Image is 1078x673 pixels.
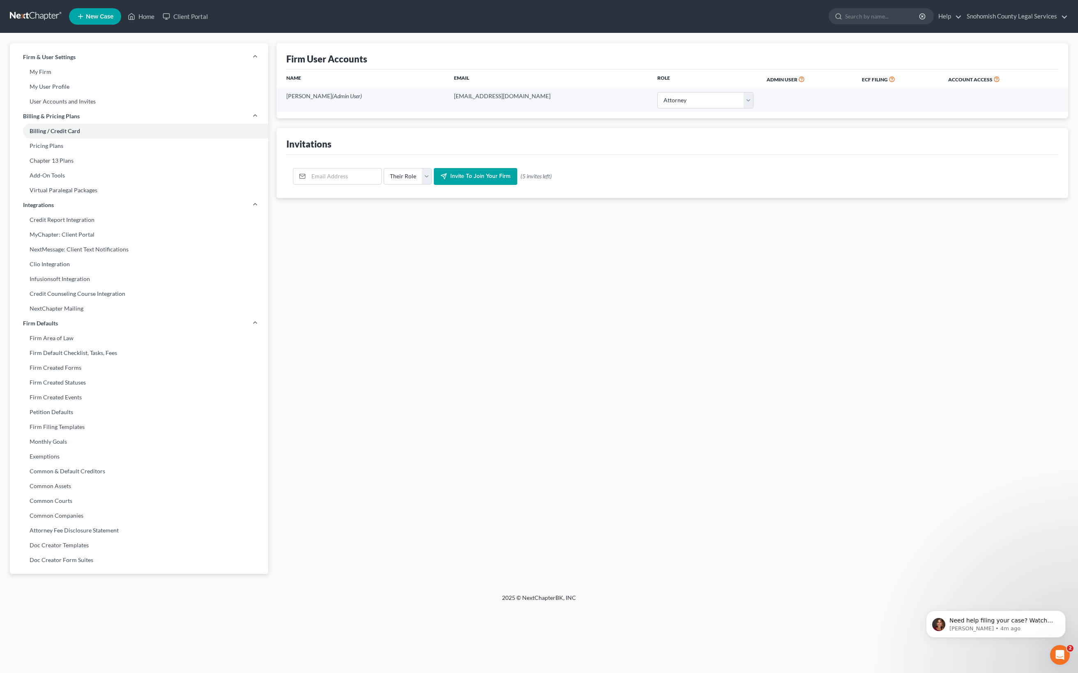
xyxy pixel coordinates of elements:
span: 2 [1067,645,1073,652]
button: Invite to join your firm [434,168,517,185]
span: Invite to join your firm [450,173,511,180]
a: Pricing Plans [10,138,268,153]
a: Firm Filing Templates [10,419,268,434]
span: Integrations [23,201,54,209]
iframe: Intercom notifications message [914,593,1078,651]
a: Credit Report Integration [10,212,268,227]
div: 2025 © NextChapterBK, INC [305,594,773,608]
th: Name [276,69,447,88]
a: Firm Area of Law [10,331,268,346]
input: Search by name... [845,9,920,24]
a: Petition Defaults [10,405,268,419]
a: Virtual Paralegal Packages [10,183,268,198]
a: Infusionsoft Integration [10,272,268,286]
span: Billing & Pricing Plans [23,112,80,120]
a: Firm Created Statuses [10,375,268,390]
td: [EMAIL_ADDRESS][DOMAIN_NAME] [447,88,651,112]
iframe: Intercom live chat [1050,645,1070,665]
a: Firm Defaults [10,316,268,331]
span: Firm Defaults [23,319,58,327]
a: Snohomish County Legal Services [963,9,1068,24]
a: Client Portal [159,9,212,24]
a: Doc Creator Form Suites [10,553,268,567]
a: My User Profile [10,79,268,94]
a: Clio Integration [10,257,268,272]
a: Common Courts [10,493,268,508]
a: Firm & User Settings [10,50,268,65]
span: Account Access [948,76,993,83]
input: Email Address [309,168,381,184]
a: Attorney Fee Disclosure Statement [10,523,268,538]
span: Firm & User Settings [23,53,76,61]
span: (Admin User) [332,92,362,99]
a: NextChapter Mailing [10,301,268,316]
a: Common & Default Creditors [10,464,268,479]
a: User Accounts and Invites [10,94,268,109]
a: Help [934,9,962,24]
span: Admin User [767,76,797,83]
th: Email [447,69,651,88]
a: Doc Creator Templates [10,538,268,553]
a: Exemptions [10,449,268,464]
a: Firm Created Forms [10,360,268,375]
a: Chapter 13 Plans [10,153,268,168]
div: Invitations [286,138,332,150]
a: NextMessage: Client Text Notifications [10,242,268,257]
td: [PERSON_NAME] [276,88,447,112]
th: Role [651,69,760,88]
a: MyChapter: Client Portal [10,227,268,242]
a: Common Assets [10,479,268,493]
a: Credit Counseling Course Integration [10,286,268,301]
a: Billing & Pricing Plans [10,109,268,124]
a: Home [124,9,159,24]
a: Monthly Goals [10,434,268,449]
span: (5 invites left) [521,172,552,180]
a: Firm Created Events [10,390,268,405]
a: Billing / Credit Card [10,124,268,138]
a: Common Companies [10,508,268,523]
span: New Case [86,14,113,20]
a: Firm Default Checklist, Tasks, Fees [10,346,268,360]
a: My Firm [10,65,268,79]
a: Add-On Tools [10,168,268,183]
a: Integrations [10,198,268,212]
div: Firm User Accounts [286,53,367,65]
span: ECF Filing [862,76,888,83]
